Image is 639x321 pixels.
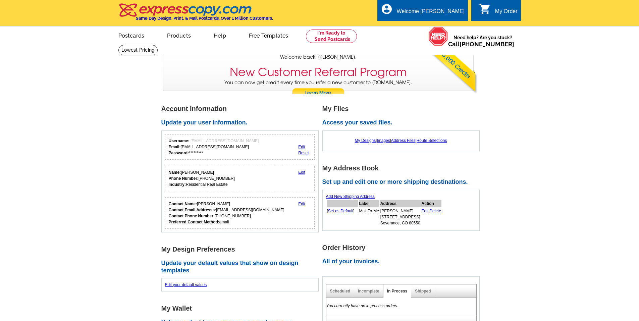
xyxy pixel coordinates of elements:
a: Edit [298,145,305,149]
h1: My Design Preferences [161,246,322,253]
a: Reset [298,151,309,155]
h2: Update your user information. [161,119,322,126]
div: [PERSON_NAME] [PHONE_NUMBER] Residential Real Estate [169,169,235,188]
p: You can now get credit every time you refer a new customer to [DOMAIN_NAME]. [163,79,473,98]
a: Edit [298,202,305,206]
td: Mail-To-Me [359,208,379,226]
h1: My Wallet [161,305,322,312]
th: Action [421,200,442,207]
span: Need help? Are you stuck? [448,34,518,48]
a: Set as Default [328,209,353,213]
h3: New Customer Referral Program [230,65,407,79]
i: shopping_cart [479,3,491,15]
h1: My Address Book [322,165,483,172]
h2: All of your invoices. [322,258,483,265]
td: | [421,208,442,226]
a: Edit your default values [165,282,207,287]
strong: Password: [169,151,189,155]
span: Call [448,41,514,48]
a: Delete [429,209,441,213]
a: Incomplete [358,289,379,293]
div: Your login information. [165,134,315,160]
a: shopping_cart My Order [479,7,518,16]
div: [PERSON_NAME] [EMAIL_ADDRESS][DOMAIN_NAME] [PHONE_NUMBER] email [169,201,284,225]
a: Postcards [108,27,155,43]
a: In Process [387,289,408,293]
div: Your personal details. [165,166,315,191]
a: Learn More [292,88,345,98]
a: Free Templates [238,27,299,43]
h4: Same Day Design, Print, & Mail Postcards. Over 1 Million Customers. [136,16,273,21]
a: My Designs [355,138,376,143]
a: [PHONE_NUMBER] [460,41,514,48]
a: Add New Shipping Address [326,194,375,199]
a: Same Day Design, Print, & Mail Postcards. Over 1 Million Customers. [118,8,273,21]
a: Route Selections [417,138,447,143]
div: Welcome [PERSON_NAME] [397,8,465,18]
strong: Contact Email Addresss: [169,208,216,212]
a: Help [203,27,237,43]
i: account_circle [381,3,393,15]
a: Products [156,27,202,43]
h1: Order History [322,244,483,251]
h2: Update your default values that show on design templates [161,260,322,274]
strong: Username: [169,139,190,143]
strong: Phone Number: [169,176,199,181]
div: My Order [495,8,518,18]
strong: Contact Phone Number: [169,214,215,218]
a: Scheduled [330,289,351,293]
h2: Access your saved files. [322,119,483,126]
h2: Set up and edit one or more shipping destinations. [322,178,483,186]
span: Welcome back, [PERSON_NAME]. [280,54,357,61]
td: [PERSON_NAME] [STREET_ADDRESS] Severance, CO 80550 [380,208,421,226]
a: Edit [422,209,429,213]
div: Who should we contact regarding order issues? [165,197,315,229]
td: [ ] [327,208,358,226]
h1: My Files [322,105,483,112]
a: Edit [298,170,305,175]
em: You currently have no in process orders. [326,304,398,308]
div: | | | [326,134,476,147]
th: Address [380,200,421,207]
h1: Account Information [161,105,322,112]
strong: Name: [169,170,181,175]
strong: Contact Name: [169,202,197,206]
a: Shipped [415,289,431,293]
strong: Preferred Contact Method: [169,220,219,224]
img: help [428,26,448,46]
th: Label [359,200,379,207]
a: Address Files [391,138,416,143]
strong: Industry: [169,182,186,187]
strong: Email: [169,145,181,149]
a: Images [377,138,390,143]
span: [EMAIL_ADDRESS][DOMAIN_NAME] [191,139,259,143]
